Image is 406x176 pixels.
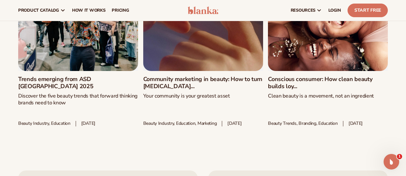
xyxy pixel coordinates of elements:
span: product catalog [18,8,59,13]
span: 1 [397,154,402,159]
img: logo [188,6,218,14]
iframe: Intercom live chat [384,154,399,170]
a: Start Free [348,4,388,17]
span: resources [291,8,315,13]
a: Community marketing in beauty: How to turn [MEDICAL_DATA]... [143,76,263,90]
span: How It Works [72,8,106,13]
a: Trends emerging from ASD [GEOGRAPHIC_DATA] 2025 [18,76,138,90]
a: Conscious consumer: How clean beauty builds loy... [268,76,388,90]
span: pricing [112,8,129,13]
span: LOGIN [328,8,341,13]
